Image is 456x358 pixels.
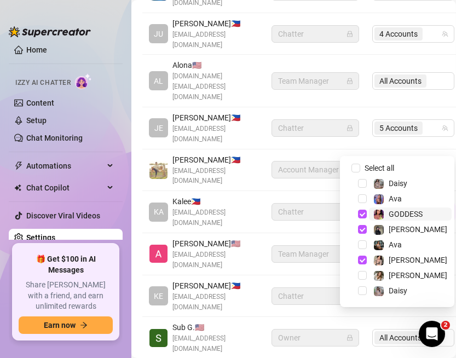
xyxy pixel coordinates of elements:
[75,73,92,89] img: AI Chatter
[379,28,418,40] span: 4 Accounts
[172,71,258,102] span: [DOMAIN_NAME][EMAIL_ADDRESS][DOMAIN_NAME]
[389,271,447,280] span: [PERSON_NAME]
[374,122,423,135] span: 5 Accounts
[278,73,353,89] span: Team Manager
[389,210,423,218] span: GODDESS
[172,321,258,333] span: Sub G. 🇺🇸
[149,329,168,347] img: Sub Genius
[26,211,100,220] a: Discover Viral Videos
[374,271,384,281] img: Paige
[358,240,367,249] span: Select tree node
[347,334,353,341] span: lock
[26,134,83,142] a: Chat Monitoring
[442,31,448,37] span: team
[374,27,423,41] span: 4 Accounts
[149,161,168,179] img: Aaron Paul Carnaje
[347,78,353,84] span: lock
[14,161,23,170] span: thunderbolt
[149,245,168,263] img: Alexicon Ortiaga
[347,31,353,37] span: lock
[172,30,258,50] span: [EMAIL_ADDRESS][DOMAIN_NAME]
[172,238,258,250] span: [PERSON_NAME] 🇺🇸
[389,179,407,188] span: Daisy
[389,256,447,264] span: [PERSON_NAME]
[19,280,113,312] span: Share [PERSON_NAME] with a friend, and earn unlimited rewards
[154,28,163,40] span: JU
[172,154,258,166] span: [PERSON_NAME] 🇵🇭
[172,292,258,313] span: [EMAIL_ADDRESS][DOMAIN_NAME]
[374,240,384,250] img: Ava
[26,99,54,107] a: Content
[172,18,258,30] span: [PERSON_NAME] 🇵🇭
[172,124,258,145] span: [EMAIL_ADDRESS][DOMAIN_NAME]
[26,179,104,197] span: Chat Copilot
[360,162,399,174] span: Select all
[172,333,258,354] span: [EMAIL_ADDRESS][DOMAIN_NAME]
[358,179,367,188] span: Select tree node
[26,116,47,125] a: Setup
[278,330,353,346] span: Owner
[358,271,367,280] span: Select tree node
[154,122,163,134] span: JE
[374,286,384,296] img: Daisy
[374,194,384,204] img: Ava
[172,59,258,71] span: Alona 🇺🇸
[9,26,91,37] img: logo-BBDzfeDw.svg
[374,210,384,220] img: GODDESS
[278,26,353,42] span: Chatter
[278,161,353,178] span: Account Manager
[389,240,402,249] span: Ava
[26,233,55,242] a: Settings
[419,321,445,347] iframe: Intercom live chat
[278,120,353,136] span: Chatter
[15,78,71,88] span: Izzy AI Chatter
[14,184,21,192] img: Chat Copilot
[379,122,418,134] span: 5 Accounts
[278,288,353,304] span: Chatter
[19,316,113,334] button: Earn nowarrow-right
[389,194,402,203] span: Ava
[278,204,353,220] span: Chatter
[358,286,367,295] span: Select tree node
[26,45,47,54] a: Home
[172,207,258,228] span: [EMAIL_ADDRESS][DOMAIN_NAME]
[358,210,367,218] span: Select tree node
[441,321,450,330] span: 2
[44,321,76,330] span: Earn now
[347,125,353,131] span: lock
[80,321,88,329] span: arrow-right
[154,206,164,218] span: KA
[374,256,384,265] img: Jenna
[172,280,258,292] span: [PERSON_NAME] 🇵🇭
[358,194,367,203] span: Select tree node
[389,225,447,234] span: [PERSON_NAME]
[442,125,448,131] span: team
[26,157,104,175] span: Automations
[172,195,258,207] span: Kalee 🇵🇭
[172,166,258,187] span: [EMAIL_ADDRESS][DOMAIN_NAME]
[172,112,258,124] span: [PERSON_NAME] 🇵🇭
[19,254,113,275] span: 🎁 Get $100 in AI Messages
[358,225,367,234] span: Select tree node
[154,290,163,302] span: KE
[172,250,258,270] span: [EMAIL_ADDRESS][DOMAIN_NAME]
[358,256,367,264] span: Select tree node
[374,179,384,189] img: Daisy
[374,225,384,235] img: Anna
[154,75,163,87] span: AL
[389,286,407,295] span: Daisy
[278,246,353,262] span: Team Manager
